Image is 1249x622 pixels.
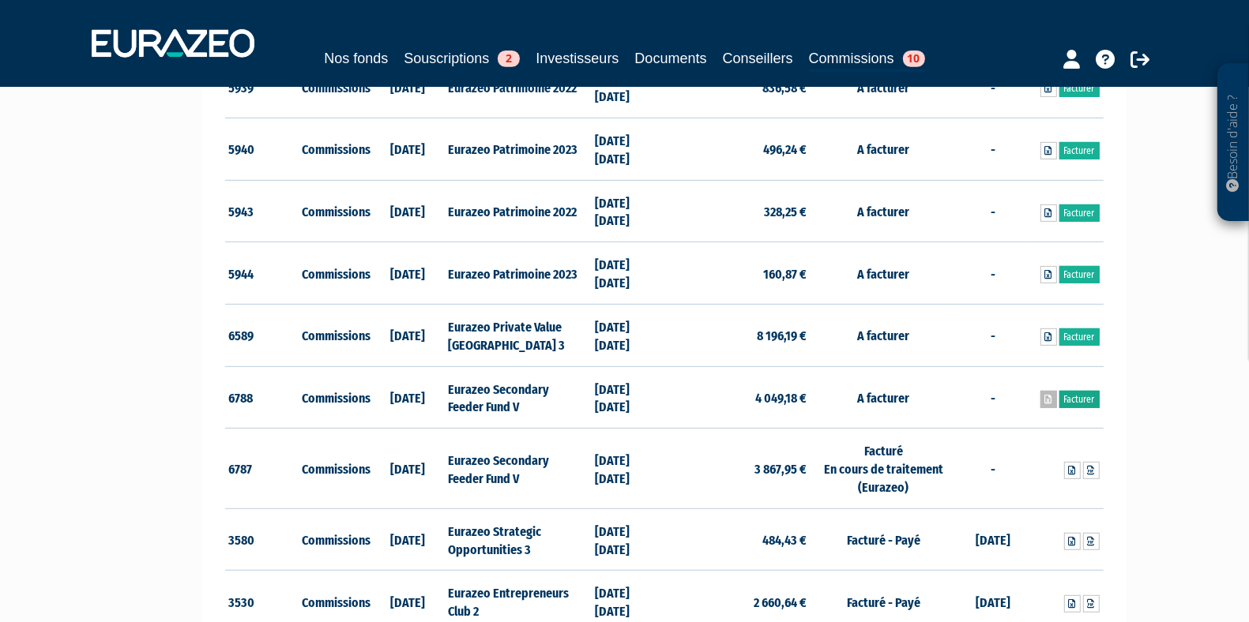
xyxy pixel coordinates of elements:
td: Eurazeo Secondary Feeder Fund V [444,429,590,509]
a: Facturer [1059,142,1100,159]
td: Eurazeo Secondary Feeder Fund V [444,366,590,429]
td: 3 867,95 € [664,429,811,509]
td: 496,24 € [664,118,811,180]
td: Eurazeo Private Value [GEOGRAPHIC_DATA] 3 [444,304,590,366]
a: Facturer [1059,328,1100,346]
td: 3580 [225,508,299,571]
td: [DATE] [957,508,1030,571]
td: [DATE] [371,180,445,242]
td: 5940 [225,118,299,180]
td: Commissions [298,304,371,366]
td: - [957,180,1030,242]
td: 160,87 € [664,242,811,305]
td: Eurazeo Strategic Opportunities 3 [444,508,590,571]
td: Facturé - Payé [811,508,957,571]
p: Besoin d'aide ? [1225,72,1243,214]
span: 2 [498,51,520,67]
a: Facturer [1059,204,1100,222]
td: - [957,118,1030,180]
td: 4 049,18 € [664,366,811,429]
td: 5943 [225,180,299,242]
td: Eurazeo Patrimoine 2023 [444,242,590,305]
td: Commissions [298,508,371,571]
a: Commissions10 [809,47,925,72]
td: 6589 [225,304,299,366]
a: Souscriptions2 [404,47,520,69]
img: 1732889491-logotype_eurazeo_blanc_rvb.png [92,29,254,58]
td: [DATE] [371,242,445,305]
td: 6788 [225,366,299,429]
td: [DATE] [371,508,445,571]
td: 5944 [225,242,299,305]
td: - [957,242,1030,305]
td: 484,43 € [664,508,811,571]
td: [DATE] [DATE] [591,304,664,366]
td: 328,25 € [664,180,811,242]
td: A facturer [811,242,957,305]
td: - [957,366,1030,429]
td: Commissions [298,242,371,305]
a: Documents [635,47,707,69]
td: [DATE] [371,429,445,509]
td: A facturer [811,304,957,366]
td: [DATE] [371,118,445,180]
td: A facturer [811,118,957,180]
td: [DATE] [DATE] [591,366,664,429]
td: Commissions [298,429,371,509]
a: Facturer [1059,80,1100,97]
td: 6787 [225,429,299,509]
td: Eurazeo Patrimoine 2022 [444,180,590,242]
span: 10 [903,51,925,67]
a: Facturer [1059,266,1100,283]
td: [DATE] [DATE] [591,508,664,571]
td: Facturé En cours de traitement (Eurazeo) [811,429,957,509]
td: A facturer [811,366,957,429]
a: Conseillers [723,47,793,69]
td: 8 196,19 € [664,304,811,366]
td: [DATE] [371,304,445,366]
td: [DATE] [DATE] [591,429,664,509]
a: Investisseurs [536,47,619,69]
a: Facturer [1059,391,1100,408]
td: A facturer [811,180,957,242]
td: - [957,304,1030,366]
td: [DATE] [DATE] [591,242,664,305]
td: Commissions [298,366,371,429]
td: - [957,429,1030,509]
a: Nos fonds [324,47,388,69]
td: [DATE] [DATE] [591,118,664,180]
td: Eurazeo Patrimoine 2023 [444,118,590,180]
td: Commissions [298,180,371,242]
td: [DATE] [371,366,445,429]
td: [DATE] [DATE] [591,180,664,242]
td: Commissions [298,118,371,180]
